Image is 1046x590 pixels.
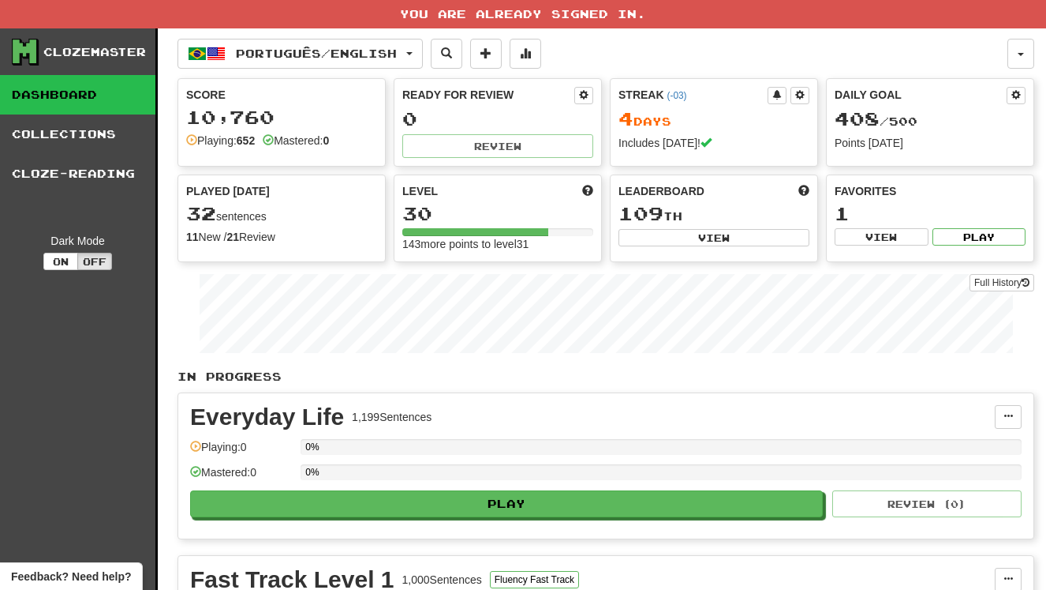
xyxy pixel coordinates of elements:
[618,87,768,103] div: Streak
[835,107,880,130] span: 408
[402,109,593,129] div: 0
[186,202,216,224] span: 32
[490,571,579,588] button: Fluency Fast Track
[798,183,809,199] span: This week in points, UTC
[431,39,462,69] button: Search sentences
[190,490,823,517] button: Play
[835,228,928,246] button: View
[186,229,377,245] div: New / Review
[618,107,633,130] span: 4
[835,183,1025,199] div: Favorites
[618,202,663,224] span: 109
[618,229,809,246] button: View
[263,133,329,148] div: Mastered:
[186,107,377,127] div: 10,760
[835,135,1025,151] div: Points [DATE]
[402,183,438,199] span: Level
[12,233,144,249] div: Dark Mode
[186,87,377,103] div: Score
[43,253,78,270] button: On
[402,572,482,588] div: 1,000 Sentences
[618,109,809,130] div: Day s
[470,39,502,69] button: Add sentence to collection
[618,204,809,224] div: th
[190,464,293,490] div: Mastered: 0
[835,204,1025,224] div: 1
[618,183,704,199] span: Leaderboard
[186,183,270,199] span: Played [DATE]
[226,231,239,243] strong: 21
[77,253,112,270] button: Off
[932,228,1026,246] button: Play
[190,439,293,465] div: Playing: 0
[835,87,1007,104] div: Daily Goal
[402,87,574,103] div: Ready for Review
[667,90,686,101] a: (-03)
[186,204,377,224] div: sentences
[177,369,1034,385] p: In Progress
[43,44,146,60] div: Clozemaster
[186,231,199,243] strong: 11
[11,569,131,584] span: Open feedback widget
[237,134,255,147] strong: 652
[510,39,541,69] button: More stats
[323,134,329,147] strong: 0
[186,133,255,148] div: Playing:
[402,204,593,224] div: 30
[352,409,431,425] div: 1,199 Sentences
[618,135,809,151] div: Includes [DATE]!
[969,274,1034,291] a: Full History
[402,134,593,158] button: Review
[832,490,1022,517] button: Review (0)
[402,236,593,252] div: 143 more points to level 31
[177,39,423,69] button: Português/English
[835,115,917,128] span: / 500
[190,405,344,429] div: Everyday Life
[236,47,397,60] span: Português / English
